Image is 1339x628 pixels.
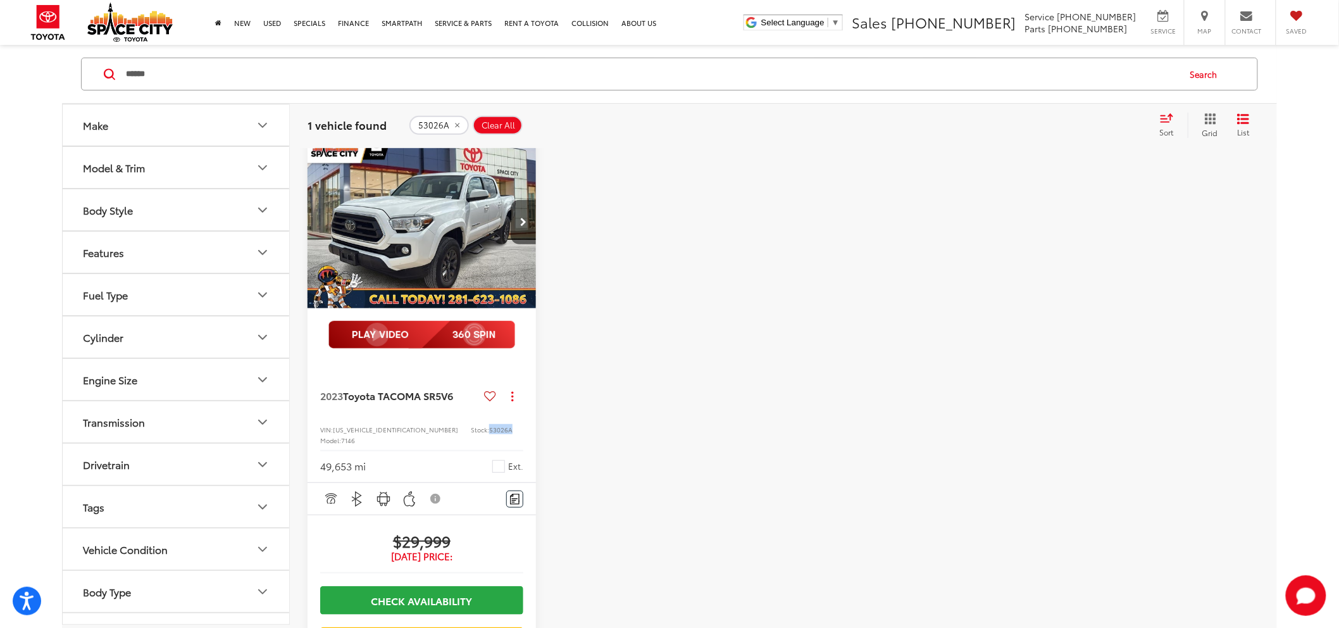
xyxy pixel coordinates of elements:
[83,458,130,470] div: Drivetrain
[508,460,523,472] span: Ext.
[255,372,270,387] div: Engine Size
[1228,113,1259,138] button: List View
[482,120,515,130] span: Clear All
[255,118,270,133] div: Make
[83,161,145,173] div: Model & Trim
[506,491,523,508] button: Comments
[320,550,523,563] span: [DATE] Price:
[63,232,290,273] button: FeaturesFeatures
[441,388,453,403] span: V6
[83,246,124,258] div: Features
[473,116,523,135] button: Clear All
[510,494,520,505] img: Comments
[307,136,537,309] img: 2023 Toyota TACOMA SR5 SR5 V6
[343,388,441,403] span: Toyota TACOMA SR5
[83,374,137,386] div: Engine Size
[255,584,270,600] div: Body Type
[320,531,523,550] span: $29,999
[63,486,290,527] button: TagsTags
[891,12,1016,32] span: [PHONE_NUMBER]
[471,425,489,434] span: Stock:
[1232,27,1262,35] span: Contact
[1191,27,1219,35] span: Map
[255,457,270,472] div: Drivetrain
[63,189,290,230] button: Body StyleBody Style
[83,119,108,131] div: Make
[63,401,290,443] button: TransmissionTransmission
[320,436,341,445] span: Model:
[761,18,840,27] a: Select Language​
[307,136,537,308] a: 2023 Toyota TACOMA SR5 SR5 V62023 Toyota TACOMA SR5 SR5 V62023 Toyota TACOMA SR5 SR5 V62023 Toyot...
[255,415,270,430] div: Transmission
[63,444,290,485] button: DrivetrainDrivetrain
[255,245,270,260] div: Features
[308,117,387,132] span: 1 vehicle found
[831,18,840,27] span: ▼
[511,391,513,401] span: dropdown dots
[852,12,887,32] span: Sales
[63,529,290,570] button: Vehicle ConditionVehicle Condition
[125,59,1178,89] input: Search by Make, Model, or Keyword
[320,459,366,474] div: 49,653 mi
[489,425,513,434] span: 53026A
[1025,10,1055,23] span: Service
[1160,127,1174,137] span: Sort
[1178,58,1236,90] button: Search
[425,486,447,512] button: View Disclaimer
[255,330,270,345] div: Cylinder
[492,460,505,473] span: Ice Cap
[1202,127,1218,138] span: Grid
[323,491,339,507] img: Adaptive Cruise Control
[87,3,173,42] img: Space City Toyota
[63,359,290,400] button: Engine SizeEngine Size
[83,416,145,428] div: Transmission
[255,203,270,218] div: Body Style
[511,200,536,244] button: Next image
[1025,22,1046,35] span: Parts
[418,120,449,130] span: 53026A
[1286,575,1326,616] svg: Start Chat
[63,571,290,612] button: Body TypeBody Type
[402,491,418,507] img: Apple CarPlay
[1154,113,1188,138] button: Select sort value
[409,116,469,135] button: remove 53026A
[501,385,523,407] button: Actions
[83,289,128,301] div: Fuel Type
[349,491,365,507] img: Bluetooth®
[320,388,343,403] span: 2023
[1237,127,1250,137] span: List
[83,501,104,513] div: Tags
[1283,27,1311,35] span: Saved
[307,136,537,308] div: 2023 Toyota TACOMA SR5 SR5 V6 0
[320,389,479,403] a: 2023Toyota TACOMA SR5V6
[63,104,290,146] button: MakeMake
[63,147,290,188] button: Model & TrimModel & Trim
[255,499,270,515] div: Tags
[255,542,270,557] div: Vehicle Condition
[1049,22,1128,35] span: [PHONE_NUMBER]
[1286,575,1326,616] button: Toggle Chat Window
[255,287,270,303] div: Fuel Type
[63,317,290,358] button: CylinderCylinder
[1057,10,1137,23] span: [PHONE_NUMBER]
[83,586,131,598] div: Body Type
[320,425,333,434] span: VIN:
[83,331,123,343] div: Cylinder
[328,321,515,349] img: full motion video
[333,425,458,434] span: [US_VEHICLE_IDENTIFICATION_NUMBER]
[761,18,825,27] span: Select Language
[255,160,270,175] div: Model & Trim
[320,586,523,615] a: Check Availability
[376,491,392,507] img: Android Auto
[83,543,168,555] div: Vehicle Condition
[83,204,133,216] div: Body Style
[341,436,355,445] span: 7146
[1188,113,1228,138] button: Grid View
[63,274,290,315] button: Fuel TypeFuel Type
[1149,27,1178,35] span: Service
